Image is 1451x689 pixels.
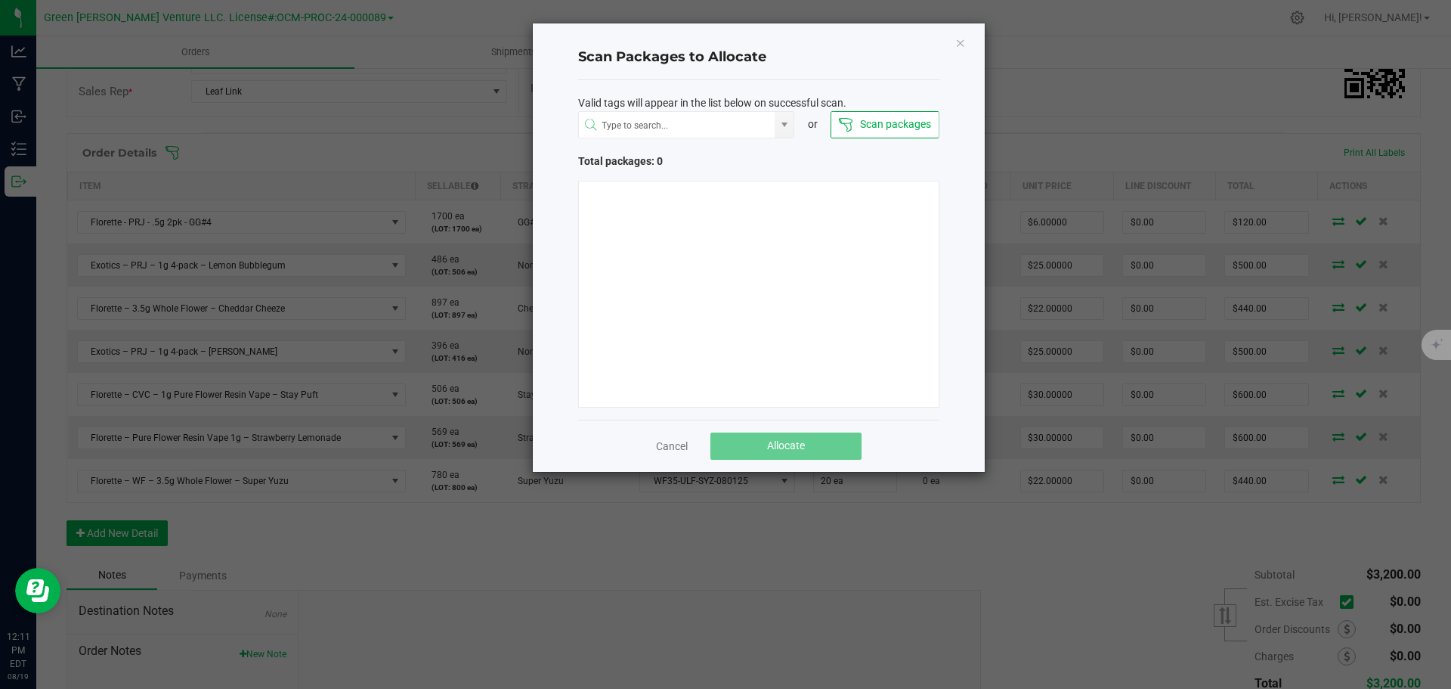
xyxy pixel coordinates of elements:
[656,439,688,454] a: Cancel
[579,112,775,139] input: NO DATA FOUND
[955,33,966,51] button: Close
[831,111,939,138] button: Scan packages
[767,439,805,452] span: Allocate
[578,48,939,67] h4: Scan Packages to Allocate
[578,95,846,111] span: Valid tags will appear in the list below on successful scan.
[578,154,759,169] span: Total packages: 0
[15,568,60,613] iframe: Resource center
[710,433,862,460] button: Allocate
[794,116,831,132] div: or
